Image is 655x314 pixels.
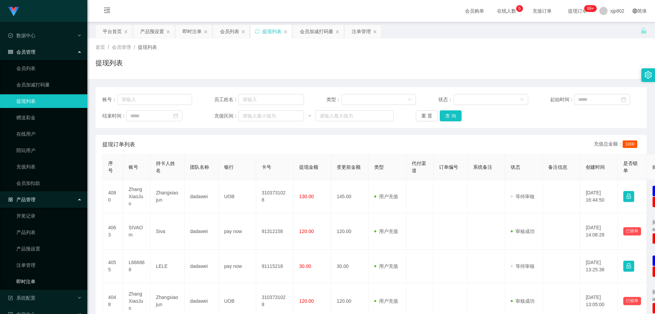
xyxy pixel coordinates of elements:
span: 充值区间： [214,112,238,120]
td: 91312158 [256,213,294,250]
td: 145.00 [331,180,369,213]
button: 图标: lock [623,191,634,202]
button: 查 询 [440,110,462,121]
a: 提现列表 [16,94,82,108]
td: dadawei [185,180,219,213]
span: 序号 [108,161,113,173]
span: 备注信息 [548,164,567,170]
span: 产品管理 [8,197,35,202]
div: 提现列表 [262,25,281,38]
td: ZhangXiaoJun [123,180,150,213]
td: UOB [219,180,256,213]
span: 是否锁单 [623,161,638,173]
span: 创建时间 [586,164,605,170]
i: 图标: form [8,296,13,300]
span: 用户充值 [374,263,398,269]
i: 图标: close [166,30,170,34]
h1: 提现列表 [96,58,123,68]
i: 图标: menu-fold [96,0,119,22]
i: 图标: close [373,30,377,34]
a: 在线用户 [16,127,82,141]
button: 已锁单 [623,297,641,305]
span: 提现订单列表 [102,140,135,149]
a: 陪玩用户 [16,144,82,157]
span: 提现金额 [299,164,318,170]
i: 图标: appstore-o [8,197,13,202]
div: 会员加减打码量 [300,25,333,38]
a: 充值列表 [16,160,82,174]
i: 图标: close [124,30,128,34]
span: 系统配置 [8,295,35,301]
sup: 261 [584,5,597,12]
i: 图标: close [204,30,208,34]
i: 图标: check-circle-o [8,33,13,38]
button: 图标: lock [623,261,634,272]
span: 数据中心 [8,33,35,38]
td: 4055 [103,250,123,283]
span: 1000 [623,140,637,148]
span: 120.00 [299,229,314,234]
td: 30.00 [331,250,369,283]
span: 130.00 [299,194,314,199]
a: 产品列表 [16,226,82,239]
div: 充值总金额： [594,140,640,149]
span: 审核成功 [511,229,535,234]
i: 图标: close [283,30,288,34]
span: 代付渠道 [412,161,426,173]
span: 首页 [96,44,105,50]
span: 会员管理 [112,44,131,50]
div: 即时注单 [183,25,202,38]
span: 用户充值 [374,298,398,304]
td: 3103731028 [256,180,294,213]
a: 注单管理 [16,258,82,272]
span: 持卡人姓名 [156,161,175,173]
input: 请输入 [117,94,192,105]
span: 等待审核 [511,194,535,199]
p: 5 [518,5,521,12]
td: [DATE] 16:44:50 [580,180,618,213]
i: 图标: unlock [641,28,647,34]
input: 请输入最小值为 [238,110,304,121]
a: 即时注单 [16,275,82,288]
td: Zhangxiaojun [150,180,185,213]
i: 图标: close [335,30,339,34]
a: 产品预设置 [16,242,82,256]
div: 注单管理 [352,25,371,38]
span: 状态： [438,96,454,103]
span: / [134,44,135,50]
span: 银行 [224,164,234,170]
span: 系统备注 [473,164,492,170]
a: 会员加扣款 [16,176,82,190]
td: 4063 [103,213,123,250]
i: 图标: global [632,9,637,13]
span: 订单编号 [439,164,458,170]
input: 请输入 [238,94,304,105]
i: 图标: calendar [173,113,178,118]
span: 审核成功 [511,298,535,304]
span: 120.00 [299,298,314,304]
span: 起始时间： [550,96,574,103]
span: ~ [304,112,316,120]
i: 图标: setting [644,71,652,79]
button: 重 置 [416,110,438,121]
td: LELE [150,250,185,283]
td: [DATE] 13:25:38 [580,250,618,283]
span: 类型： [326,96,342,103]
span: 用户充值 [374,229,398,234]
span: 等待审核 [511,263,535,269]
td: pay now [219,250,256,283]
i: 图标: table [8,50,13,54]
div: 平台首页 [103,25,122,38]
span: 会员管理 [8,49,35,55]
span: 类型 [374,164,384,170]
a: 赠送彩金 [16,111,82,124]
img: logo.9652507e.png [8,7,19,16]
td: L666888 [123,250,150,283]
i: 图标: close [241,30,245,34]
td: Siva [150,213,185,250]
a: 会员列表 [16,62,82,75]
td: 4080 [103,180,123,213]
span: 员工姓名： [214,96,238,103]
span: 用户充值 [374,194,398,199]
td: SIVAOm [123,213,150,250]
